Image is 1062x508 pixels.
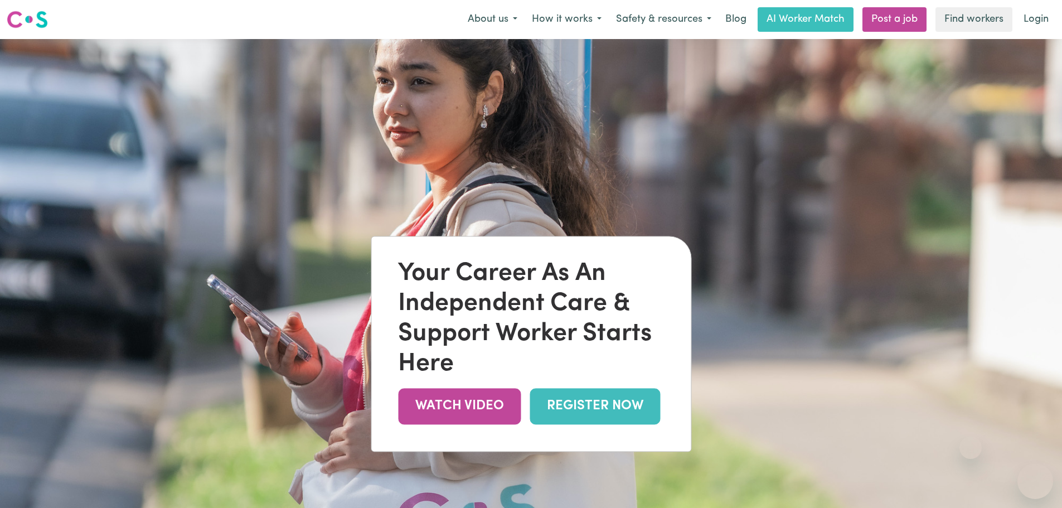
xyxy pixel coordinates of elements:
[398,388,521,424] a: WATCH VIDEO
[719,7,753,32] a: Blog
[7,9,48,30] img: Careseekers logo
[1017,7,1055,32] a: Login
[460,8,525,31] button: About us
[398,259,664,379] div: Your Career As An Independent Care & Support Worker Starts Here
[862,7,927,32] a: Post a job
[525,8,609,31] button: How it works
[609,8,719,31] button: Safety & resources
[959,437,982,459] iframe: Close message
[7,7,48,32] a: Careseekers logo
[1017,463,1053,499] iframe: Button to launch messaging window
[530,388,660,424] a: REGISTER NOW
[935,7,1012,32] a: Find workers
[758,7,854,32] a: AI Worker Match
